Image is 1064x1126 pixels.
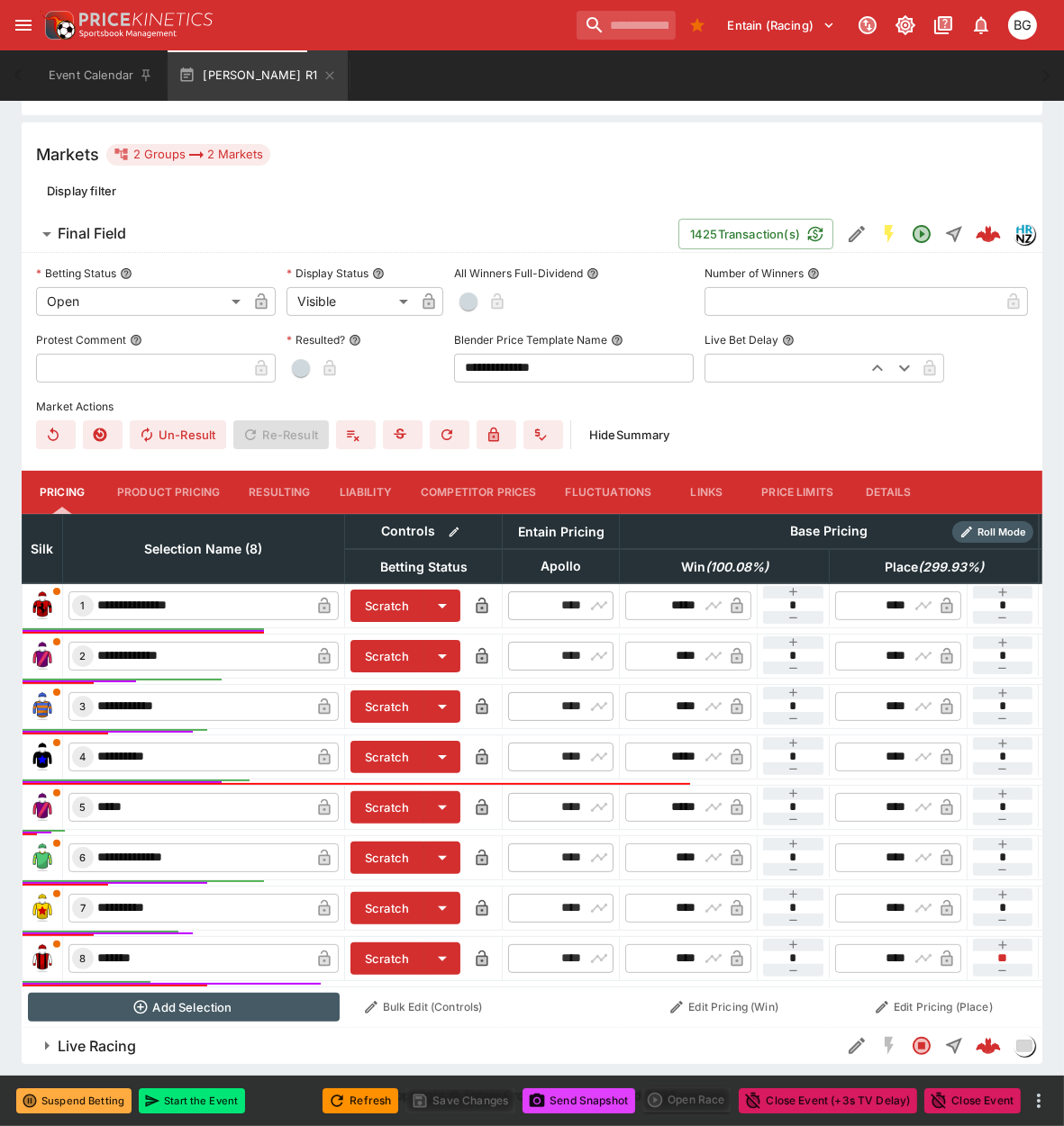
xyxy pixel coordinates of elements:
[970,525,1033,540] span: Roll Mode
[286,332,345,347] p: Resulted?
[350,942,424,975] button: Scratch
[683,11,712,40] button: Bookmarks
[77,952,90,965] span: 8
[807,267,820,280] button: Number of Winners
[577,11,676,40] input: search
[678,219,833,249] button: 1425Transaction(s)
[36,176,127,205] button: Display filter
[77,902,89,914] span: 7
[976,221,1001,247] div: 1447ac85-281b-468b-9fc9-eb466af00e7b
[383,420,423,449] button: Substitutions
[350,741,424,773] button: Scratch
[114,144,263,166] div: 2 Groups 2 Markets
[16,1088,132,1113] button: Suspend Betting
[28,743,57,771] img: runner 4
[848,471,929,514] button: Details
[523,1088,635,1113] button: Send Snapshot
[911,223,932,245] svg: Open
[611,334,623,347] button: Blender Price Template Name
[58,1037,136,1056] h6: Live Racing
[350,892,424,924] button: Scratch
[717,11,846,40] button: Select Tenant
[325,471,406,514] button: Liability
[130,420,226,449] button: Un-Result
[927,9,959,41] button: Documentation
[739,1088,917,1113] button: Close Event (+3s TV Delay)
[865,556,1004,578] span: Place(299.93%)
[77,700,90,713] span: 3
[835,993,1034,1022] button: Edit Pricing (Place)
[350,842,424,874] button: Scratch
[83,420,123,449] button: Clear Losing Results
[40,7,76,43] img: PriceKinetics Logo
[7,9,40,41] button: open drawer
[38,50,164,101] button: Event Calendar
[661,556,788,578] span: Win(100.08%)
[23,514,63,583] th: Silk
[349,334,361,347] button: Resulted?
[965,9,997,41] button: Notifications
[970,1028,1006,1064] a: 0ebdf73f-3612-4c2e-b300-48ef7364b612
[372,267,385,280] button: Display Status
[1028,1090,1050,1112] button: more
[350,791,424,824] button: Scratch
[28,591,57,620] img: runner 1
[77,851,90,864] span: 6
[705,556,768,578] em: ( 100.08 %)
[976,1033,1001,1058] div: 0ebdf73f-3612-4c2e-b300-48ef7364b612
[28,642,57,671] img: runner 2
[286,287,414,316] div: Visible
[28,944,57,973] img: runner 8
[642,1087,732,1112] div: split button
[918,556,984,578] em: ( 299.93 %)
[22,1028,841,1064] button: Live Racing
[924,1088,1021,1113] button: Close Event
[350,590,424,622] button: Scratch
[841,1030,873,1062] button: Edit Detail
[77,801,90,814] span: 5
[168,50,348,101] button: [PERSON_NAME] R1
[442,520,466,544] button: Bulk edit
[79,30,177,38] img: Sportsbook Management
[28,993,340,1022] button: Add Selection
[336,420,376,449] button: Deductions
[36,287,247,316] div: Open
[28,793,57,822] img: runner 5
[1014,1036,1034,1056] img: liveracing
[873,218,905,250] button: SGM Enabled
[911,1035,932,1057] svg: Closed
[1014,224,1034,244] img: hrnz
[36,332,126,347] p: Protest Comment
[1014,1035,1035,1057] div: liveracing
[406,471,551,514] button: Competitor Prices
[350,690,424,723] button: Scratch
[234,471,324,514] button: Resulting
[1008,11,1037,40] div: Ben Grimstone
[430,420,469,449] button: Remap Selection Target
[28,692,57,721] img: runner 3
[36,144,99,165] h5: Markets
[79,13,213,26] img: PriceKinetics
[323,1088,398,1113] button: Refresh
[360,556,487,578] span: Betting Status
[905,218,938,250] button: Open
[454,266,583,281] p: All Winners Full-Dividend
[976,221,1001,247] img: logo-cerberus--red.svg
[783,520,875,543] div: Base Pricing
[503,549,620,583] th: Apollo
[938,218,970,250] button: Straight
[578,420,681,449] button: HideSummary
[22,216,678,252] button: Final Field
[952,521,1033,543] div: Show/hide Price Roll mode configuration.
[873,1030,905,1062] button: SGM Disabled
[139,1088,245,1113] button: Start the Event
[120,267,132,280] button: Betting Status
[103,471,234,514] button: Product Pricing
[976,1033,1001,1058] img: logo-cerberus--red.svg
[77,751,90,763] span: 4
[36,266,116,281] p: Betting Status
[666,471,747,514] button: Links
[625,993,824,1022] button: Edit Pricing (Win)
[970,216,1006,252] a: 1447ac85-281b-468b-9fc9-eb466af00e7b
